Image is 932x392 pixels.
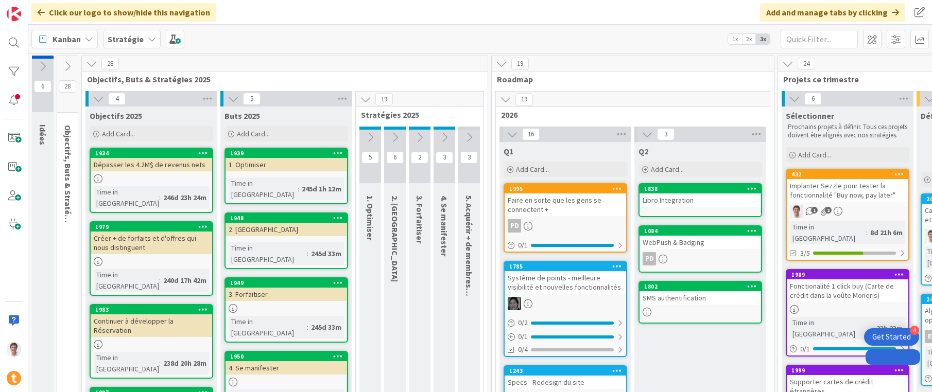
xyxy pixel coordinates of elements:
[91,222,212,254] div: 1979Créer + de forfaits et d'offres qui nous distinguent
[505,330,626,343] div: 0/1
[522,128,540,140] span: 16
[225,212,348,269] a: 19482. [GEOGRAPHIC_DATA]Time in [GEOGRAPHIC_DATA]:245d 33m
[7,371,21,385] img: avatar
[790,317,872,340] div: Time in [GEOGRAPHIC_DATA]
[786,111,834,121] span: Sélectionner
[643,252,656,265] div: PD
[226,149,347,158] div: 1939
[226,213,347,223] div: 1948
[787,279,908,302] div: Fonctionalité 1 click buy (Carte de crédit dans la voûte Moneris)
[644,283,761,290] div: 1802
[638,146,648,156] span: Q2
[509,367,626,375] div: 1243
[760,3,905,22] div: Add and manage tabs by clicking
[910,326,919,335] div: 4
[644,185,761,192] div: 1838
[788,123,907,140] p: Prochains projets à définir. Tous ces projets doivent être alignés avec nos stratégies.
[31,3,216,22] div: Click our logo to show/hide this navigation
[505,262,626,294] div: 1785Système de points - meilleure visibilité et nouvelles fonctionnalités
[640,184,761,207] div: 1838Libro Integration
[505,239,626,252] div: 0/1
[786,269,909,357] a: 1989Fonctionalité 1 click buy (Carte de crédit dans la voûte Moneris)Time in [GEOGRAPHIC_DATA]:23...
[511,58,529,70] span: 19
[640,184,761,193] div: 1838
[361,151,379,164] span: 5
[791,367,908,374] div: 1999
[91,314,212,337] div: Continuer à développer la Réservation
[787,366,908,375] div: 1999
[640,226,761,236] div: 1084
[781,30,858,48] input: Quick Filter...
[226,361,347,375] div: 4. Se manifester
[638,183,762,217] a: 1838Libro Integration
[361,110,471,120] span: Stratégies 2025
[95,223,212,230] div: 1979
[518,317,528,328] span: 0 / 2
[728,34,742,44] span: 1x
[226,288,347,301] div: 3. Forfaitiser
[518,240,528,251] span: 0 / 1
[786,169,909,261] a: 432Implanter Sezzle pour tester la fonctionnalité "Buy now, pay later"JGTime in [GEOGRAPHIC_DATA]...
[800,248,810,259] span: 3/5
[308,248,344,259] div: 245d 33m
[504,261,627,357] a: 1785Système de points - meilleure visibilité et nouvelles fonctionnalitésAA0/20/10/4
[640,282,761,291] div: 1802
[91,149,212,171] div: 1934Dépasser les 4.2M$ de revenus nets
[868,227,905,238] div: 8d 21h 6m
[95,306,212,313] div: 1983
[638,281,762,324] a: 1802SMS authentification
[505,366,626,389] div: 1243Specs - Redesign du site
[825,207,832,213] span: 2
[638,225,762,273] a: 1084WebPush & BadgingPD
[640,193,761,207] div: Libro Integration
[225,277,348,343] a: 19493. ForfaitiserTime in [GEOGRAPHIC_DATA]:245d 33m
[94,352,159,375] div: Time in [GEOGRAPHIC_DATA]
[439,195,450,256] span: 4. Se manifester
[657,128,675,140] span: 3
[787,270,908,279] div: 1989
[91,222,212,231] div: 1979
[226,223,347,236] div: 2. [GEOGRAPHIC_DATA]
[460,151,478,164] span: 3
[798,150,831,159] span: Add Card...
[505,184,626,193] div: 1995
[518,344,528,355] span: 0/4
[791,171,908,178] div: 432
[640,291,761,305] div: SMS authentification
[226,278,347,301] div: 19493. Forfaitiser
[59,80,76,93] span: 28
[798,58,815,70] span: 24
[415,195,425,243] span: 3. Forfaitiser
[108,34,144,44] b: Stratégie
[640,236,761,249] div: WebPush & Badging
[390,195,400,282] span: 2. Engager
[230,150,347,157] div: 1939
[159,358,161,369] span: :
[53,33,81,45] span: Kanban
[508,297,521,310] img: AA
[787,179,908,202] div: Implanter Sezzle pour tester la fonctionnalité "Buy now, pay later"
[94,269,159,292] div: Time in [GEOGRAPHIC_DATA]
[298,183,299,194] span: :
[226,278,347,288] div: 1949
[787,205,908,218] div: JG
[94,186,159,209] div: Time in [GEOGRAPHIC_DATA]
[226,158,347,171] div: 1. Optimiser
[34,80,51,93] span: 6
[787,170,908,179] div: 432
[91,231,212,254] div: Créer + de forfaits et d'offres qui nous distinguent
[864,328,919,346] div: Open Get Started checklist, remaining modules: 4
[866,227,868,238] span: :
[91,158,212,171] div: Dépasser les 4.2M$ de revenus nets
[38,124,48,145] span: Idées
[872,323,874,334] span: :
[790,205,803,218] img: JG
[87,74,475,84] span: Objectifs, Buts & Stratégies 2025
[505,184,626,216] div: 1995Faire en sorte que les gens se connectent +
[91,305,212,337] div: 1983Continuer à développer la Réservation
[90,304,213,379] a: 1983Continuer à développer la RéservationTime in [GEOGRAPHIC_DATA]:238d 20h 28m
[508,219,521,233] div: PD
[90,111,142,121] span: Objectifs 2025
[299,183,344,194] div: 245d 1h 12m
[229,177,298,200] div: Time in [GEOGRAPHIC_DATA]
